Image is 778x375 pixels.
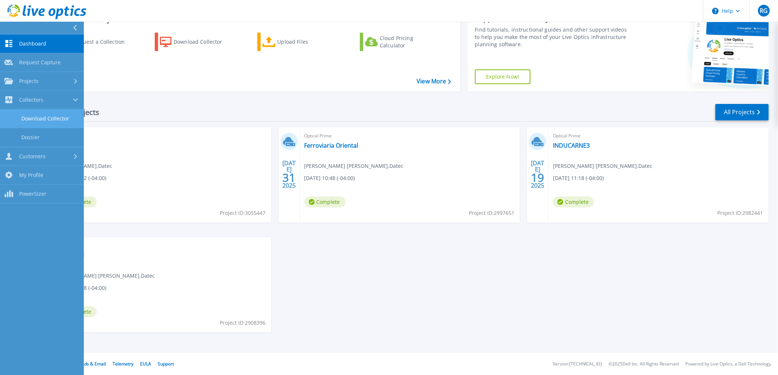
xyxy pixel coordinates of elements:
div: Upload Files [278,35,336,49]
a: Ferroviaria Oriental [304,142,358,149]
div: [DATE] 2025 [531,161,545,188]
li: Version: [TECHNICAL_ID] [553,362,602,367]
a: All Projects [715,104,769,120]
div: Download Collector [174,35,232,49]
span: Optical Prime [553,132,764,140]
div: [DATE] 2025 [282,161,296,188]
span: Project ID: 2908396 [220,319,266,327]
span: Complete [553,196,594,208]
div: Cloud Pricing Calculator [380,35,439,49]
a: Ads & Email [81,361,106,367]
span: PowerSizer [19,191,46,197]
a: Download Collector [155,33,237,51]
span: Project ID: 2997651 [469,209,514,217]
span: RG [760,8,768,14]
span: Optical Prime [304,132,516,140]
a: INDUCARNE3 [553,142,590,149]
span: Request Capture [19,59,61,66]
span: Project ID: 3055447 [220,209,266,217]
span: My Profile [19,172,43,179]
span: Customers [19,153,46,160]
span: [PERSON_NAME] [PERSON_NAME] , Datec [553,162,652,170]
span: [PERSON_NAME] [PERSON_NAME] , Datec [304,162,404,170]
span: 19 [531,174,545,181]
span: Dashboard [19,40,46,47]
a: Explore Now! [475,69,531,84]
li: Powered by Live Optics, a Dell Technology [686,362,771,367]
a: Request a Collection [52,33,134,51]
span: [DATE] 10:48 (-04:00) [304,174,355,182]
a: Telemetry [113,361,133,367]
a: EULA [140,361,151,367]
span: Complete [304,196,346,208]
div: Request a Collection [73,35,132,49]
span: [DATE] 11:18 (-04:00) [553,174,604,182]
span: [PERSON_NAME] [PERSON_NAME] , Datec [56,272,155,280]
span: Optical Prime [56,242,267,250]
a: Upload Files [257,33,339,51]
a: Cloud Pricing Calculator [360,33,442,51]
span: Projects [19,78,39,84]
span: Project ID: 2982441 [718,209,763,217]
a: Support [158,361,174,367]
li: © 2025 Dell Inc. All Rights Reserved [609,362,679,367]
a: View More [417,78,451,85]
span: Collectors [19,97,43,103]
span: 31 [282,174,296,181]
div: Find tutorials, instructional guides and other support videos to help you make the most of your L... [475,26,629,48]
span: Optical Prime [56,132,267,140]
